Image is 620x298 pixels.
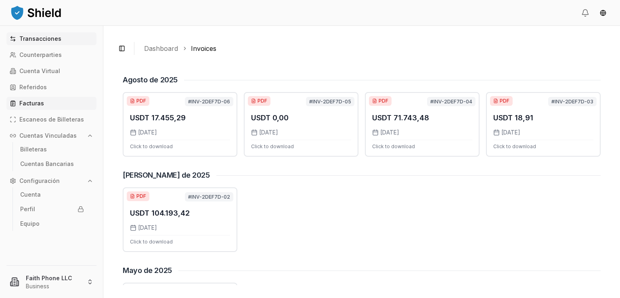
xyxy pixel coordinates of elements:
a: Counterparties [6,48,96,61]
span: #INV-2DEF7D-03 [548,97,597,106]
div: Download invoice USDT 0,00 from 8/7/2025 [244,92,358,157]
span: PDF [500,98,509,104]
a: Cuenta Virtual [6,65,96,78]
p: Cuentas Vinculadas [19,133,77,139]
nav: breadcrumb [144,44,601,53]
span: [DATE] [259,128,278,136]
h1: [PERSON_NAME] de 2025 [123,170,210,181]
div: Download invoice USDT 104.193,42 from 7/29/2025 [123,187,237,252]
p: Faith Phone LLC [26,274,80,282]
a: Billeteras [17,143,87,156]
a: Escaneos de Billeteras [6,113,96,126]
p: Configuración [19,178,60,184]
span: #INV-2DEF7D-04 [427,97,475,106]
p: USDT 104.193,42 [130,208,190,219]
button: Configuración [6,174,96,187]
h1: Agosto de 2025 [123,74,178,86]
span: PDF [379,98,388,104]
span: PDF [136,98,146,104]
p: Cuenta [20,192,41,197]
span: #INV-2DEF7D-02 [185,192,233,201]
p: USDT 0,00 [251,112,289,124]
p: Billeteras [20,147,47,152]
a: Referidos [6,81,96,94]
a: Cuentas Bancarias [17,157,87,170]
h1: Mayo de 2025 [123,265,172,276]
span: [DATE] [501,128,520,136]
p: USDT 17.455,29 [130,112,186,124]
img: ShieldPay Logo [10,4,62,21]
span: PDF [136,193,146,199]
p: USDT 71.743,48 [372,112,429,124]
p: Equipo [20,221,40,227]
span: Click to download [251,143,294,150]
span: Click to download [130,143,173,150]
a: Perfil [17,203,87,216]
button: Cuentas Vinculadas [6,129,96,142]
a: Cuenta [17,188,87,201]
p: Business [26,282,80,290]
a: Equipo [17,217,87,230]
span: Click to download [372,143,415,150]
span: [DATE] [138,224,157,232]
span: Click to download [493,143,536,150]
p: Perfil [20,206,35,212]
a: Invoices [191,44,216,53]
span: #INV-2DEF7D-06 [185,97,233,106]
span: Click to download [130,239,173,245]
div: Download invoice USDT 71.743,48 from 8/7/2025 [365,92,480,157]
a: Transacciones [6,32,96,45]
button: Faith Phone LLCBusiness [3,269,100,295]
span: PDF [258,98,267,104]
p: Cuentas Bancarias [20,161,74,167]
div: Download invoice USDT 17.455,29 from 8/14/2025 [123,92,237,157]
span: [DATE] [380,128,399,136]
p: Transacciones [19,36,61,42]
div: Download invoice USDT 18,91 from 8/6/2025 [486,92,601,157]
p: Escaneos de Billeteras [19,117,84,122]
p: USDT 18,91 [493,112,533,124]
p: Counterparties [19,52,62,58]
a: Dashboard [144,44,178,53]
p: Referidos [19,84,47,90]
p: Cuenta Virtual [19,68,60,74]
p: Facturas [19,101,44,106]
span: #INV-2DEF7D-05 [306,97,354,106]
a: Facturas [6,97,96,110]
span: [DATE] [138,128,157,136]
